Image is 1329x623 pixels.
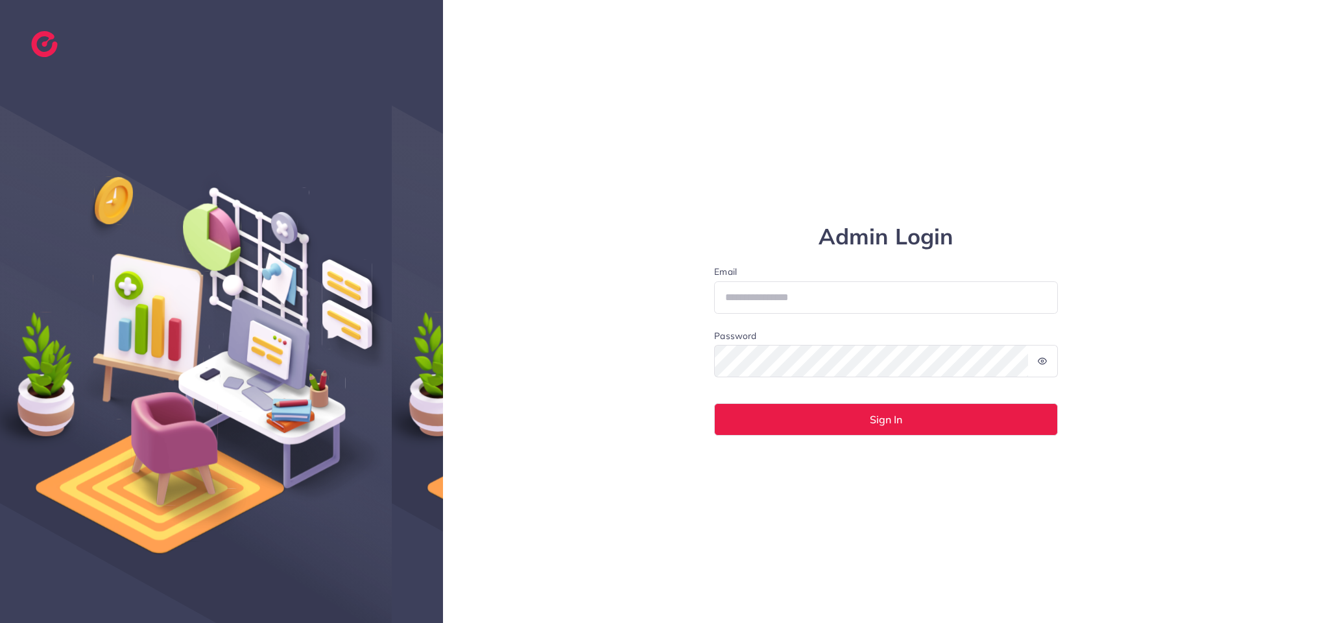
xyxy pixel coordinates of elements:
span: Sign In [870,414,902,425]
label: Password [714,329,756,342]
label: Email [714,265,1058,278]
button: Sign In [714,403,1058,436]
img: logo [31,31,58,57]
h1: Admin Login [714,224,1058,250]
